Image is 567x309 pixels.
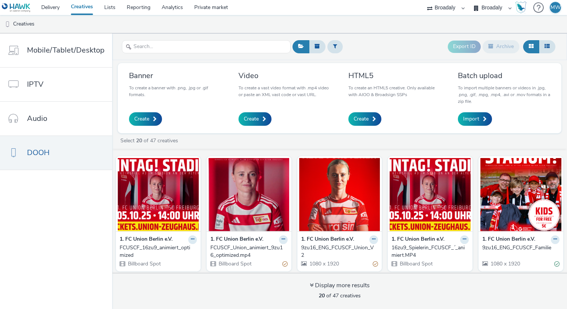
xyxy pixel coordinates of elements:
[120,244,194,259] div: FCUSCF_16zu9_animiert_optimized
[523,40,539,53] button: Grid
[27,113,47,124] span: Audio
[238,84,331,98] p: To create a vast video format with .mp4 video or paste an XML vast code or vast URL.
[129,71,221,81] h3: Banner
[120,244,197,259] a: FCUSCF_16zu9_animiert_optimized
[301,235,354,244] strong: 1. FC Union Berlin e.V.
[348,112,381,126] a: Create
[136,137,142,144] strong: 20
[210,244,285,259] div: FCUSCF_Union_animiert_9zu16_optimized.mp4
[27,147,49,158] span: DOOH
[309,260,339,267] span: 1080 x 1920
[458,84,550,105] p: To import multiple banners or videos in .jpg, .png, .gif, .mpg, .mp4, .avi or .mov formats in a z...
[373,260,378,268] div: Partially valid
[490,260,520,267] span: 1080 x 1920
[129,112,162,126] a: Create
[319,292,361,299] span: of 47 creatives
[238,112,271,126] a: Create
[458,112,492,126] a: Import
[120,137,181,144] a: Select of 47 creatives
[208,158,289,231] img: FCUSCF_Union_animiert_9zu16_optimized.mp4 visual
[2,3,31,12] img: undefined Logo
[120,235,172,244] strong: 1. FC Union Berlin e.V.
[480,158,561,231] img: 9zu16_ENG_FCUSCF_Familie visual
[210,244,288,259] a: FCUSCF_Union_animiert_9zu16_optimized.mp4
[127,260,161,267] span: Billboard Spot
[122,40,291,53] input: Search...
[554,260,559,268] div: Valid
[390,158,471,231] img: 16zu9_Spielerin_FCUSCF_´_animiert.MP4 visual
[218,260,252,267] span: Billboard Spot
[391,244,466,259] div: 16zu9_Spielerin_FCUSCF_´_animiert.MP4
[244,115,259,123] span: Create
[550,2,561,13] div: MW
[482,244,559,252] a: 9zu16_ENG_FCUSCF_Familie
[391,235,444,244] strong: 1. FC Union Berlin e.V.
[282,260,288,268] div: Partially valid
[129,84,221,98] p: To create a banner with .png, .jpg or .gif formats.
[134,115,149,123] span: Create
[210,235,263,244] strong: 1. FC Union Berlin e.V.
[515,2,526,14] img: Hawk Academy
[118,158,199,231] img: FCUSCF_16zu9_animiert_optimized visual
[354,115,369,123] span: Create
[448,41,481,53] button: Export ID
[482,235,535,244] strong: 1. FC Union Berlin e.V.
[348,71,441,81] h3: HTML5
[515,2,529,14] a: Hawk Academy
[482,244,556,252] div: 9zu16_ENG_FCUSCF_Familie
[299,158,380,231] img: 9zu16_ENG_FCUSCF_Union_V2 visual
[310,281,370,290] div: Display more results
[458,71,550,81] h3: Batch upload
[301,244,378,259] a: 9zu16_ENG_FCUSCF_Union_V2
[348,84,441,98] p: To create an HTML5 creative. Only available with AIOO & Broadsign SSPs
[301,244,375,259] div: 9zu16_ENG_FCUSCF_Union_V2
[27,45,105,56] span: Mobile/Tablet/Desktop
[463,115,479,123] span: Import
[483,40,519,53] button: Archive
[238,71,331,81] h3: Video
[391,244,469,259] a: 16zu9_Spielerin_FCUSCF_´_animiert.MP4
[319,292,325,299] strong: 20
[4,21,11,28] img: dooh
[27,79,43,90] span: IPTV
[539,40,555,53] button: Table
[399,260,433,267] span: Billboard Spot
